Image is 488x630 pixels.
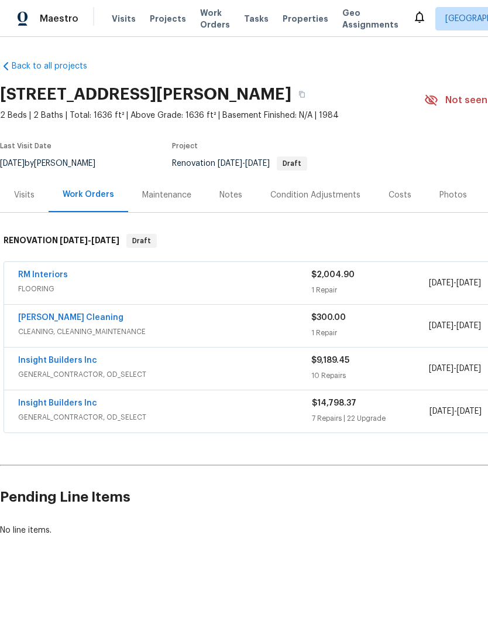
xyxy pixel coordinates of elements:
[142,189,191,201] div: Maintenance
[18,314,123,322] a: [PERSON_NAME] Cleaning
[429,277,481,289] span: -
[14,189,35,201] div: Visits
[312,413,429,424] div: 7 Repairs | 22 Upgrade
[457,407,482,416] span: [DATE]
[311,314,346,322] span: $300.00
[311,284,428,296] div: 1 Repair
[18,356,97,365] a: Insight Builders Inc
[429,407,454,416] span: [DATE]
[429,365,453,373] span: [DATE]
[456,279,481,287] span: [DATE]
[244,15,269,23] span: Tasks
[218,159,270,168] span: -
[60,236,88,244] span: [DATE]
[128,235,156,247] span: Draft
[429,322,453,330] span: [DATE]
[312,399,356,407] span: $14,798.37
[60,236,119,244] span: -
[150,13,186,25] span: Projects
[4,234,119,248] h6: RENOVATION
[200,7,230,30] span: Work Orders
[63,189,114,200] div: Work Orders
[439,189,467,201] div: Photos
[278,160,306,167] span: Draft
[311,356,349,365] span: $9,189.45
[18,399,97,407] a: Insight Builders Inc
[18,326,311,338] span: CLEANING, CLEANING_MAINTENANCE
[18,271,68,279] a: RM Interiors
[311,370,428,382] div: 10 Repairs
[291,84,312,105] button: Copy Address
[91,236,119,244] span: [DATE]
[112,13,136,25] span: Visits
[219,189,242,201] div: Notes
[18,283,311,295] span: FLOORING
[218,159,242,168] span: [DATE]
[429,363,481,374] span: -
[456,365,481,373] span: [DATE]
[245,159,270,168] span: [DATE]
[389,189,411,201] div: Costs
[429,279,453,287] span: [DATE]
[283,13,328,25] span: Properties
[342,7,398,30] span: Geo Assignments
[172,142,198,149] span: Project
[311,327,428,339] div: 1 Repair
[456,322,481,330] span: [DATE]
[40,13,78,25] span: Maestro
[429,406,482,417] span: -
[172,159,307,168] span: Renovation
[429,320,481,332] span: -
[311,271,355,279] span: $2,004.90
[270,189,360,201] div: Condition Adjustments
[18,369,311,380] span: GENERAL_CONTRACTOR, OD_SELECT
[18,411,312,423] span: GENERAL_CONTRACTOR, OD_SELECT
